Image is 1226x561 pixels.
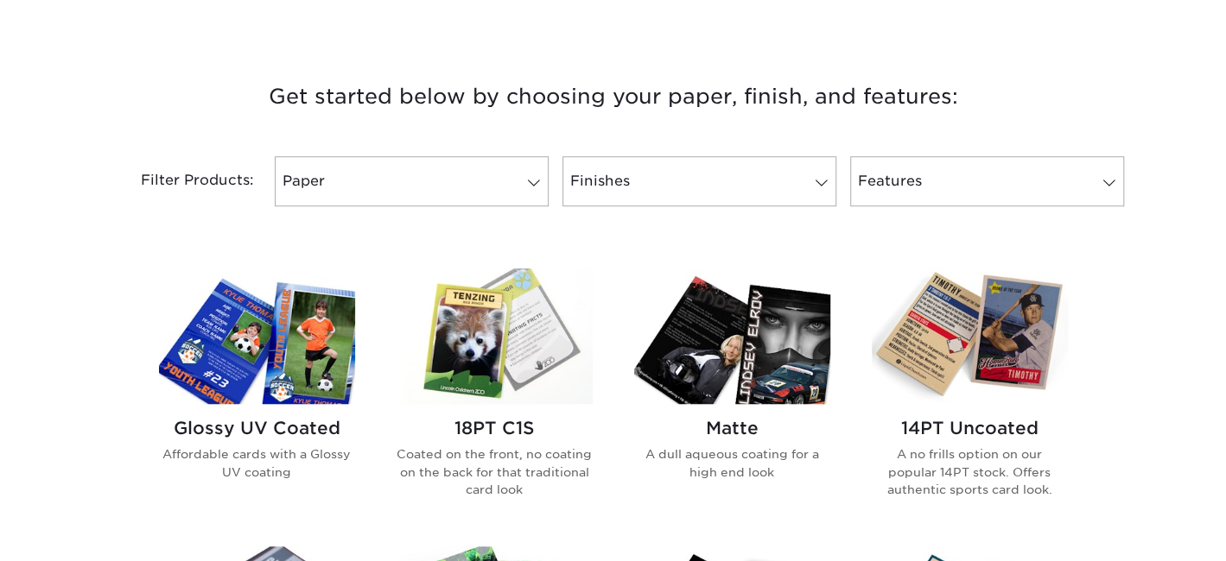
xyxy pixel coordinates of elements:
h2: 14PT Uncoated [872,418,1068,438]
p: A no frills option on our popular 14PT stock. Offers authentic sports card look. [872,445,1068,498]
a: 14PT Uncoated Trading Cards 14PT Uncoated A no frills option on our popular 14PT stock. Offers au... [872,268,1068,526]
img: 18PT C1S Trading Cards [397,268,593,404]
h2: Glossy UV Coated [159,418,355,438]
a: Matte Trading Cards Matte A dull aqueous coating for a high end look [634,268,830,526]
a: Glossy UV Coated Trading Cards Glossy UV Coated Affordable cards with a Glossy UV coating [159,268,355,526]
img: Glossy UV Coated Trading Cards [159,268,355,404]
a: Features [850,156,1124,206]
h3: Get started below by choosing your paper, finish, and features: [108,58,1119,136]
img: Matte Trading Cards [634,268,830,404]
p: Affordable cards with a Glossy UV coating [159,445,355,481]
a: Finishes [562,156,836,206]
h2: Matte [634,418,830,438]
img: 14PT Uncoated Trading Cards [872,268,1068,404]
p: Coated on the front, no coating on the back for that traditional card look [397,445,593,498]
a: Paper [275,156,549,206]
div: Filter Products: [95,156,268,206]
a: 18PT C1S Trading Cards 18PT C1S Coated on the front, no coating on the back for that traditional ... [397,268,593,526]
p: A dull aqueous coating for a high end look [634,445,830,481]
h2: 18PT C1S [397,418,593,438]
